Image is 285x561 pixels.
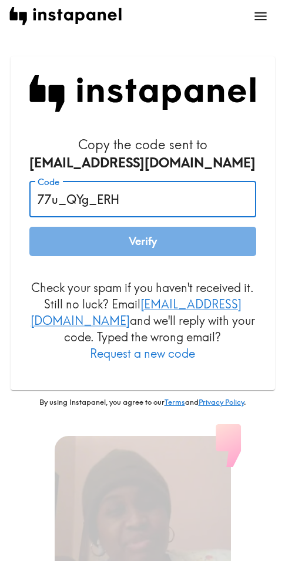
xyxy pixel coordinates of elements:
a: Privacy Policy [199,397,244,407]
p: Check your spam if you haven't received it. Still no luck? Email and we'll reply with your code. ... [29,280,256,362]
div: [EMAIL_ADDRESS][DOMAIN_NAME] [29,154,256,172]
input: xxx_xxx_xxx [29,181,256,217]
label: Code [38,176,59,189]
p: By using Instapanel, you agree to our and . [11,397,275,408]
a: Terms [165,397,185,407]
img: Instapanel [29,75,256,112]
button: Request a new code [90,345,195,362]
img: instapanel [9,7,122,25]
button: Verify [29,227,256,256]
button: open menu [246,1,276,31]
a: [EMAIL_ADDRESS][DOMAIN_NAME] [31,297,242,328]
h6: Copy the code sent to [29,136,256,172]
